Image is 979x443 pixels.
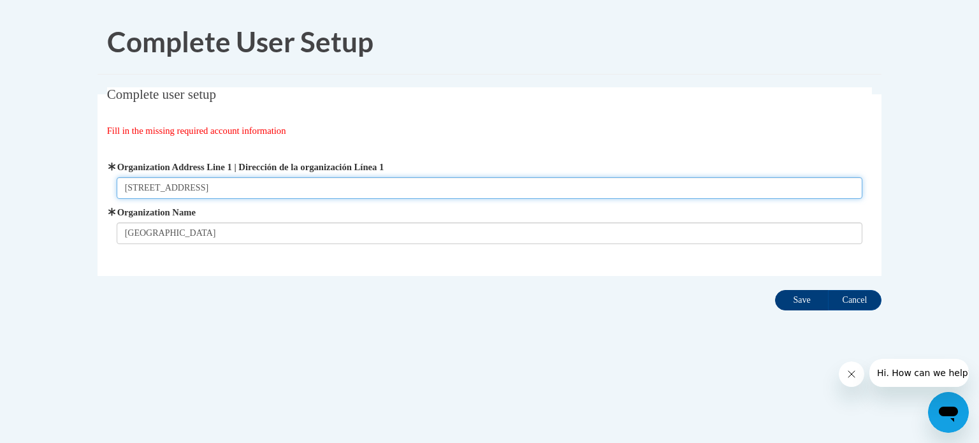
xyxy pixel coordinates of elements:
[775,290,829,310] input: Save
[8,9,103,19] span: Hi. How can we help?
[107,126,286,136] span: Fill in the missing required account information
[839,361,864,387] iframe: Close message
[117,160,863,174] label: Organization Address Line 1 | Dirección de la organización Línea 1
[117,205,863,219] label: Organization Name
[117,222,863,244] input: Metadata input
[828,290,881,310] input: Cancel
[117,177,863,199] input: Metadata input
[107,25,373,58] span: Complete User Setup
[107,87,216,102] span: Complete user setup
[869,359,969,387] iframe: Message from company
[928,392,969,433] iframe: Button to launch messaging window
